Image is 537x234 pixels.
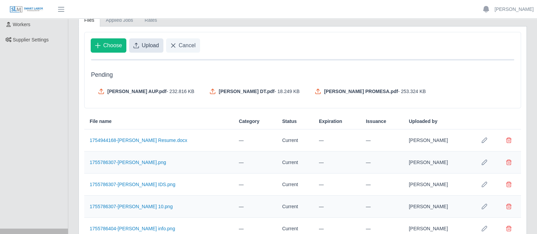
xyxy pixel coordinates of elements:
span: [PERSON_NAME] DT.pdf [219,88,274,95]
td: Current [277,151,314,174]
a: [PERSON_NAME] [495,6,534,13]
td: Current [277,174,314,196]
button: Row Edit [478,200,491,213]
button: Row Edit [478,156,491,169]
a: 1754944168-[PERSON_NAME] Resume.docx [90,138,187,143]
a: Rates [139,14,163,27]
td: — [233,151,277,174]
td: — [233,196,277,218]
td: [PERSON_NAME] [404,129,472,151]
span: [PERSON_NAME] PROMESA.pdf [324,88,398,95]
span: Choose [103,41,122,50]
button: Upload [129,38,163,53]
a: Applied Jobs [100,14,139,27]
button: Delete file [502,200,516,213]
span: Category [239,118,259,125]
button: Choose [91,38,126,53]
button: Delete file [502,156,516,169]
td: — [360,196,403,218]
td: — [360,129,403,151]
span: [PERSON_NAME] AUP.pdf [107,88,166,95]
span: - 232.816 KB [166,88,194,95]
span: File name [90,118,112,125]
button: Delete file [502,178,516,191]
td: — [314,151,360,174]
span: Issuance [366,118,386,125]
button: Delete file [502,133,516,147]
button: Row Edit [478,133,491,147]
td: — [314,196,360,218]
h5: Pending [91,71,514,78]
td: [PERSON_NAME] [404,151,472,174]
span: Expiration [319,118,342,125]
a: 1755786307-[PERSON_NAME] 10.png [90,204,173,209]
span: Upload [142,41,159,50]
button: Cancel [166,38,200,53]
td: Current [277,129,314,151]
a: Files [78,14,100,27]
td: — [360,151,403,174]
td: Current [277,196,314,218]
td: — [314,174,360,196]
a: 1755786404-[PERSON_NAME] info.png [90,226,175,231]
td: — [233,174,277,196]
span: Workers [13,22,31,27]
td: [PERSON_NAME] [404,196,472,218]
a: 1755786307-[PERSON_NAME] IDS.png [90,182,175,187]
button: Row Edit [478,178,491,191]
td: [PERSON_NAME] [404,174,472,196]
td: — [233,129,277,151]
span: - 18.249 KB [274,88,300,95]
span: - 253.324 KB [398,88,426,95]
a: 1755786307-[PERSON_NAME].png [90,160,166,165]
span: Uploaded by [409,118,437,125]
span: Cancel [179,41,196,50]
span: Status [282,118,297,125]
td: — [360,174,403,196]
span: Supplier Settings [13,37,49,42]
img: SLM Logo [10,6,43,13]
td: — [314,129,360,151]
